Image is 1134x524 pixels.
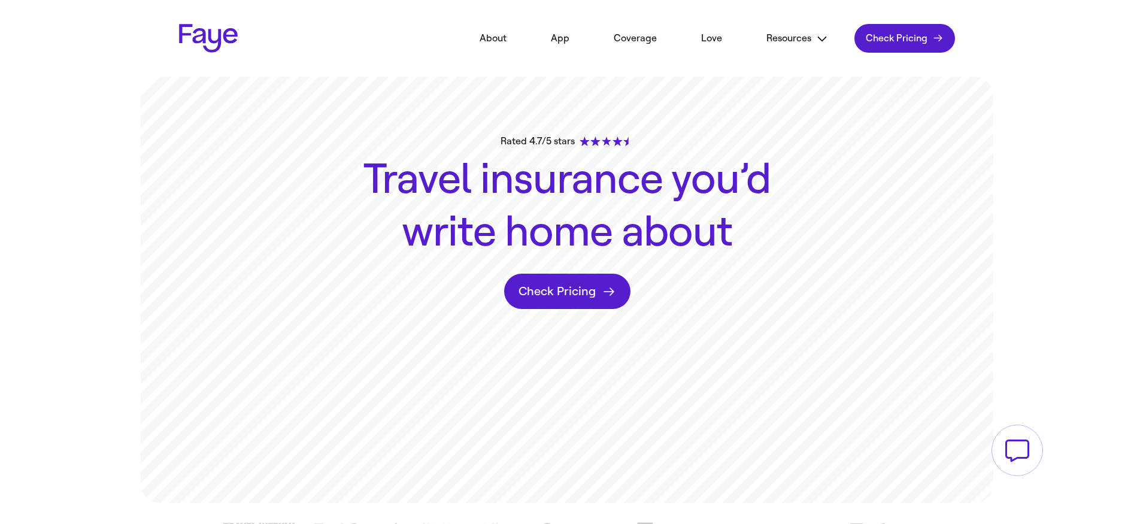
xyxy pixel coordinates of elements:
[748,25,846,52] button: Resources
[179,24,238,53] a: Faye Logo
[519,284,596,299] span: Check Pricing
[866,32,927,44] span: Check Pricing
[596,25,675,52] a: Coverage
[462,25,524,52] a: About
[501,134,633,149] div: Rated 4.7/5 stars
[351,153,783,258] h1: Travel insurance you’d write home about
[533,25,587,52] a: App
[683,25,740,52] a: Love
[854,24,955,53] a: Check Pricing
[504,274,630,309] a: Check Pricing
